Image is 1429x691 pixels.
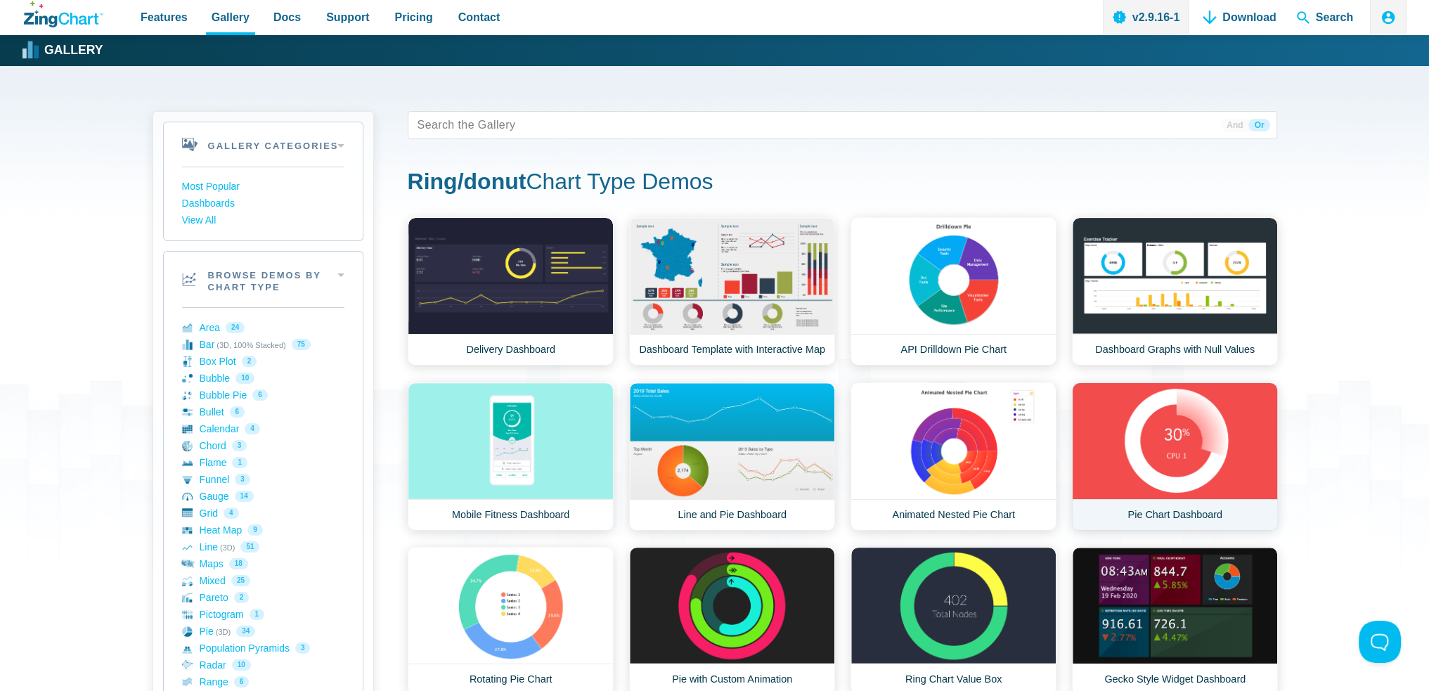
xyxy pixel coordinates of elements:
[1221,119,1248,131] span: And
[408,167,1277,199] h1: Chart Type Demos
[1359,621,1401,663] iframe: Toggle Customer Support
[629,217,835,366] a: Dashboard Template with Interactive Map
[24,40,103,61] a: Gallery
[629,382,835,531] a: Line and Pie Dashboard
[164,252,363,308] h2: Browse Demos By Chart Type
[326,8,369,27] span: Support
[458,8,500,27] span: Contact
[408,169,526,194] strong: Ring/donut
[1072,382,1278,531] a: Pie Chart Dashboard
[182,195,344,212] a: Dashboards
[182,179,344,195] a: Most Popular
[44,44,103,57] strong: Gallery
[1248,119,1269,131] span: Or
[394,8,432,27] span: Pricing
[1072,217,1278,366] a: Dashboard Graphs with Null Values
[408,217,614,366] a: Delivery Dashboard
[851,382,1056,531] a: Animated Nested Pie Chart
[408,382,614,531] a: Mobile Fitness Dashboard
[164,122,363,167] h2: Gallery Categories
[212,8,250,27] span: Gallery
[141,8,188,27] span: Features
[24,1,103,27] a: ZingChart Logo. Click to return to the homepage
[182,212,344,229] a: View All
[273,8,301,27] span: Docs
[851,217,1056,366] a: API Drilldown Pie Chart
